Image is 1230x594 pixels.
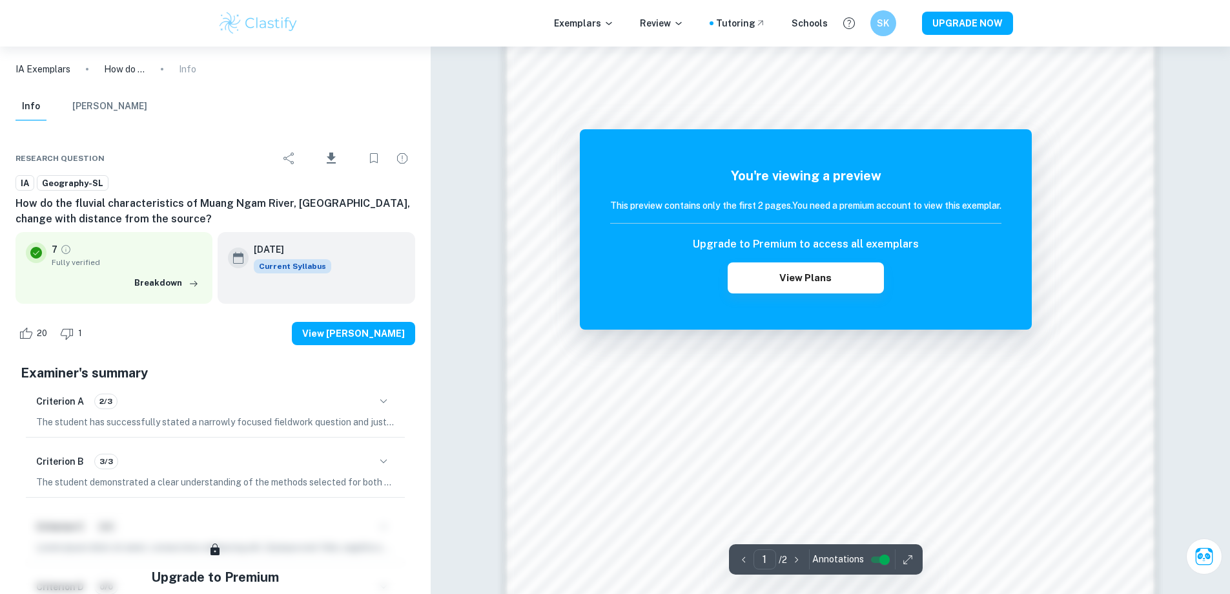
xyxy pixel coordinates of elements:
button: UPGRADE NOW [922,12,1013,35]
span: 2/3 [95,396,117,407]
span: 20 [30,327,54,340]
a: Tutoring [716,16,766,30]
h6: Criterion A [36,394,84,408]
h6: Upgrade to Premium to access all exemplars [693,237,919,252]
p: Exemplars [554,16,614,30]
a: IA Exemplars [15,62,70,76]
p: 7 [52,242,57,257]
h6: Criterion B [36,454,84,469]
p: The student has successfully stated a narrowly focused fieldwork question and justified the choic... [36,415,395,429]
div: Share [276,145,302,171]
span: Research question [15,153,105,164]
span: 1 [71,327,89,340]
div: Download [305,142,358,175]
h6: [DATE] [254,242,321,257]
a: Grade fully verified [60,244,72,255]
button: View [PERSON_NAME] [292,322,415,345]
div: Like [15,323,54,344]
button: Breakdown [131,273,202,293]
h6: How do the fluvial characteristics of Muang Ngam River, [GEOGRAPHIC_DATA], change with distance f... [15,196,415,227]
div: Dislike [57,323,89,344]
img: Clastify logo [218,10,300,36]
button: [PERSON_NAME] [72,92,147,121]
button: Help and Feedback [838,12,860,34]
h6: This preview contains only the first 2 pages. You need a premium account to view this exemplar. [610,198,1001,213]
span: Annotations [812,553,864,566]
span: 3/3 [95,456,118,467]
a: Schools [792,16,828,30]
div: Report issue [389,145,415,171]
div: Bookmark [361,145,387,171]
p: Info [179,62,196,76]
button: View Plans [728,262,884,293]
button: SK [870,10,896,36]
button: Ask Clai [1186,538,1222,575]
p: Review [640,16,684,30]
p: The student demonstrated a clear understanding of the methods selected for both primary and secon... [36,475,395,489]
a: IA [15,175,34,191]
h5: Upgrade to Premium [151,567,279,587]
h5: You're viewing a preview [610,166,1001,186]
span: Current Syllabus [254,259,331,273]
p: How do the fluvial characteristics of Muang Ngam River, [GEOGRAPHIC_DATA], change with distance f... [104,62,145,76]
h5: Examiner's summary [21,363,410,383]
span: Fully verified [52,257,202,268]
p: / 2 [779,553,787,567]
button: Info [15,92,46,121]
span: IA [16,177,34,190]
a: Geography-SL [37,175,108,191]
h6: SK [876,16,890,30]
span: Geography-SL [37,177,108,190]
div: This exemplar is based on the current syllabus. Feel free to refer to it for inspiration/ideas wh... [254,259,331,273]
